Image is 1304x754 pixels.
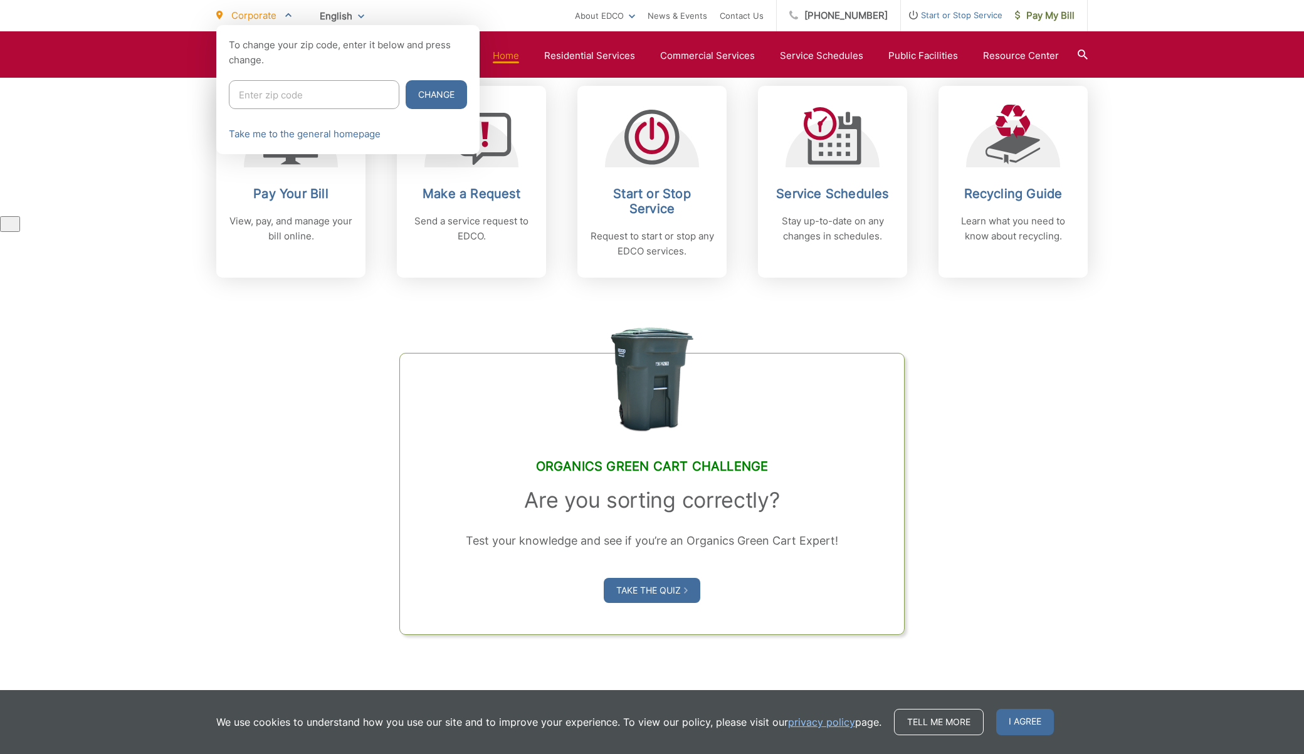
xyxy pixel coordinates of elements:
p: To change your zip code, enter it below and press change. [229,38,467,68]
a: About EDCO [575,8,635,23]
span: I agree [996,709,1054,735]
span: Pay My Bill [1015,8,1075,23]
a: privacy policy [788,715,855,730]
a: Contact Us [720,8,764,23]
span: English [310,5,374,27]
span: Corporate [231,9,276,21]
a: Tell me more [894,709,984,735]
input: Enter zip code [229,80,399,109]
p: We use cookies to understand how you use our site and to improve your experience. To view our pol... [216,715,881,730]
a: News & Events [648,8,707,23]
a: Take me to the general homepage [229,127,381,142]
button: Change [406,80,467,109]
